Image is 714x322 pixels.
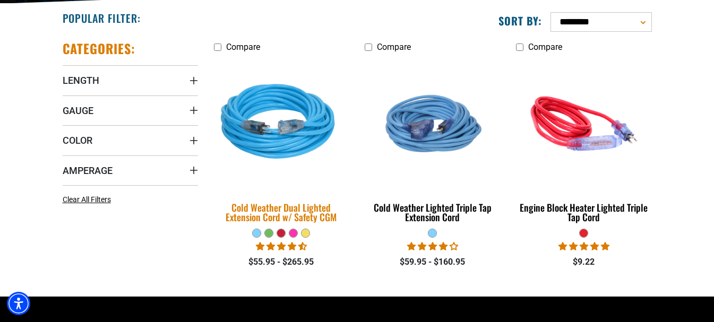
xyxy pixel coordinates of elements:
[63,40,136,57] h2: Categories:
[516,57,651,228] a: red Engine Block Heater Lighted Triple Tap Cord
[365,256,500,268] div: $59.95 - $160.95
[498,14,542,28] label: Sort by:
[63,95,198,125] summary: Gauge
[63,125,198,155] summary: Color
[63,105,93,117] span: Gauge
[214,57,349,228] a: Light Blue Cold Weather Dual Lighted Extension Cord w/ Safety CGM
[516,256,651,268] div: $9.22
[366,63,500,185] img: Light Blue
[63,195,111,204] span: Clear All Filters
[63,134,92,146] span: Color
[256,241,307,251] span: 4.62 stars
[7,292,30,315] div: Accessibility Menu
[63,65,198,95] summary: Length
[63,194,115,205] a: Clear All Filters
[226,42,260,52] span: Compare
[63,74,99,86] span: Length
[517,63,651,185] img: red
[558,241,609,251] span: 5.00 stars
[214,256,349,268] div: $55.95 - $265.95
[516,203,651,222] div: Engine Block Heater Lighted Triple Tap Cord
[377,42,411,52] span: Compare
[207,56,356,192] img: Light Blue
[365,203,500,222] div: Cold Weather Lighted Triple Tap Extension Cord
[214,203,349,222] div: Cold Weather Dual Lighted Extension Cord w/ Safety CGM
[365,57,500,228] a: Light Blue Cold Weather Lighted Triple Tap Extension Cord
[63,164,113,177] span: Amperage
[528,42,562,52] span: Compare
[407,241,458,251] span: 4.18 stars
[63,155,198,185] summary: Amperage
[63,11,141,25] h2: Popular Filter:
